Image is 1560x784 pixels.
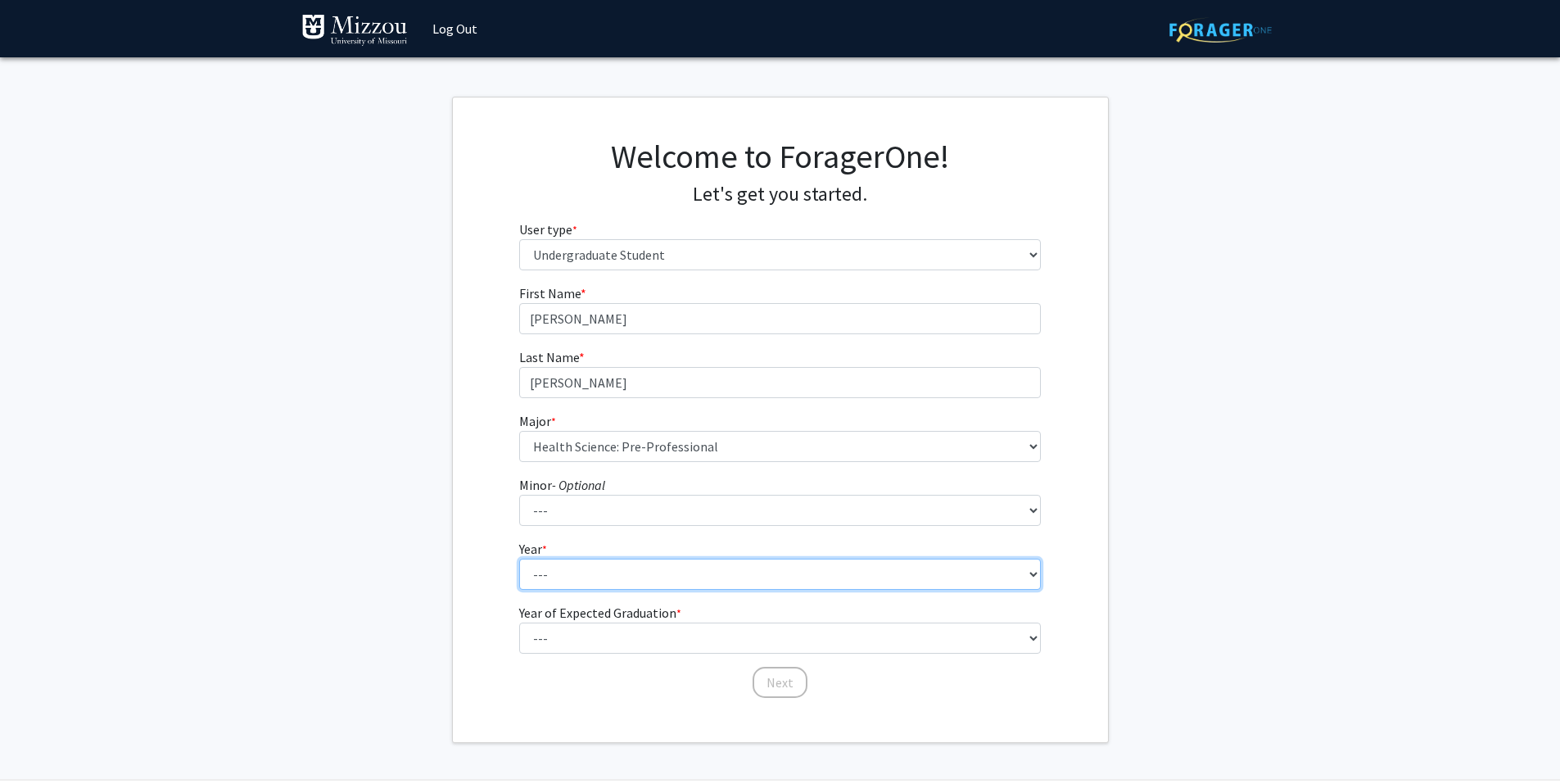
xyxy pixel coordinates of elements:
img: University of Missouri Logo [301,14,408,47]
label: Major [519,411,556,431]
label: Minor [519,475,605,495]
label: Year [519,539,547,559]
label: Year of Expected Graduation [519,603,681,623]
h4: Let's get you started. [519,183,1041,206]
span: Last Name [519,349,579,365]
span: First Name [519,285,581,301]
img: ForagerOne Logo [1169,17,1272,43]
label: User type [519,220,577,239]
button: Next [753,667,807,698]
h1: Welcome to ForagerOne! [519,137,1041,176]
i: - Optional [552,477,605,493]
iframe: Chat [12,710,70,772]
